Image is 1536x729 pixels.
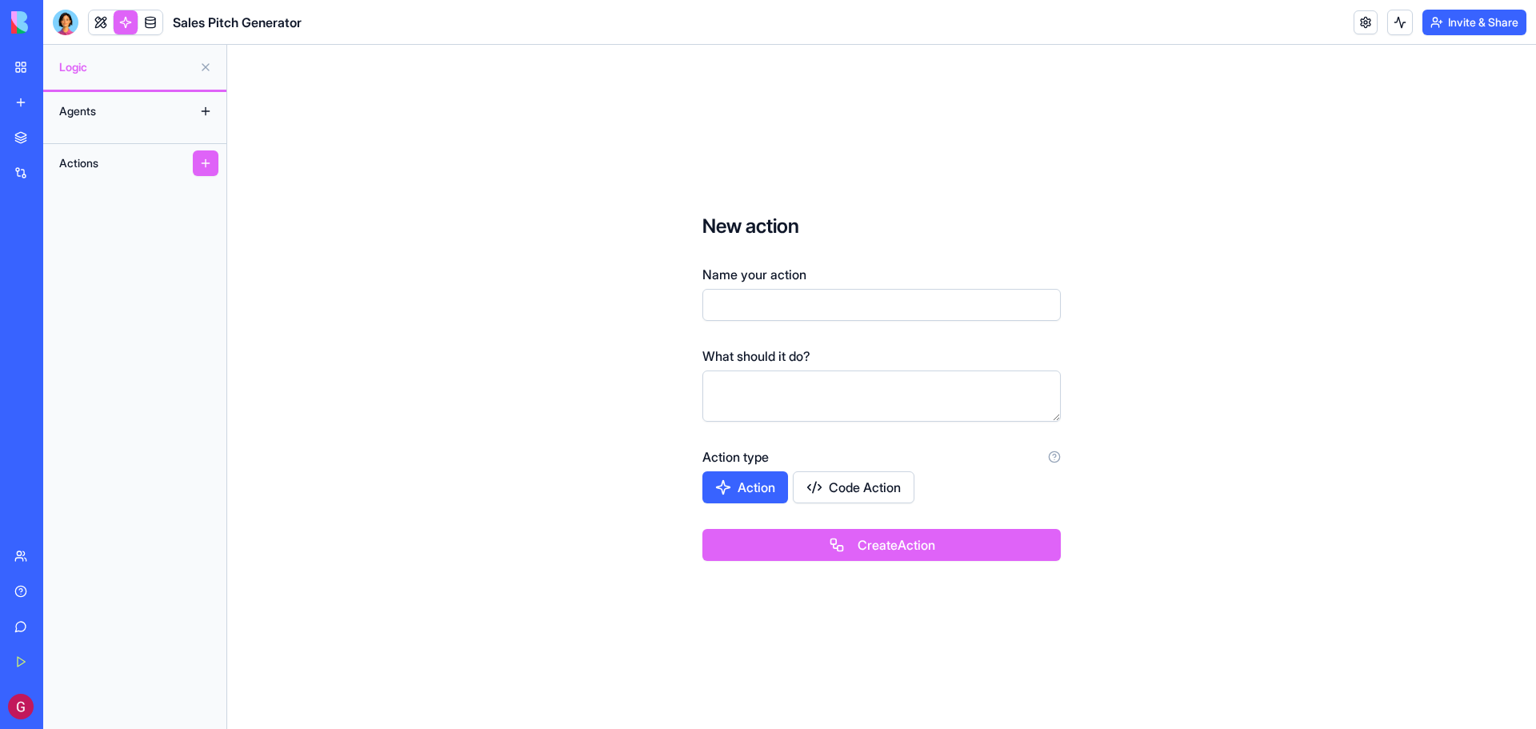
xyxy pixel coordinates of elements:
span: Sales Pitch Generator [173,13,302,32]
span: Logic [59,59,193,75]
label: What should it do? [702,346,810,366]
img: logo [11,11,110,34]
div: Agents [51,98,179,124]
button: Invite & Share [1422,10,1526,35]
button: Action [702,471,788,503]
button: CreateAction [702,529,1061,561]
button: Code Action [793,471,914,503]
img: ACg8ocI3msZnZxJiE2VqE0AQVK1bKjfexjrKBrs9-EgJdeJOeMDO8g=s96-c [8,694,34,719]
label: Name your action [702,265,806,284]
div: Actions [51,150,179,176]
h3: New action [702,214,1061,239]
label: Action type [702,447,769,467]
